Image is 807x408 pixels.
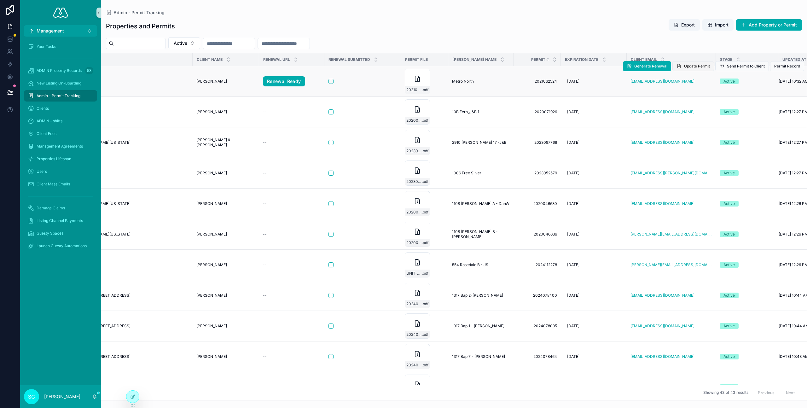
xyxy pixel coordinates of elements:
[406,363,422,368] span: 2024078464_CA_SHORT_TERM_RENTAL_PERMIT.pdf-(3)
[452,109,510,114] a: 10B Fern_J&B 1
[723,140,735,145] div: Active
[630,293,712,298] a: [EMAIL_ADDRESS][DOMAIN_NAME]
[630,293,694,298] a: [EMAIL_ADDRESS][DOMAIN_NAME]
[406,240,422,245] span: 2020046636_CA_SHORT_TERM_RENTAL_PERMIT.pdf-(2)
[406,332,422,337] span: 2024078035_CA_SHORT_TERM_RENTAL_PERMIT.pdf-(3)
[720,323,775,329] a: Active
[406,179,422,184] span: 2023052579_CA_SHORT_TERM_RENTAL_PERMIT.pdf-(2)
[263,201,267,206] span: --
[720,231,775,237] a: Active
[630,201,694,206] a: [EMAIL_ADDRESS][DOMAIN_NAME]
[405,222,430,247] a: 2020046636_CA_SHORT_TERM_RENTAL_PERMIT.pdf-(2).pdf
[723,293,735,298] div: Active
[196,201,227,206] span: [PERSON_NAME]
[106,22,175,31] h1: Properties and Permits
[405,313,444,339] a: 2024078035_CA_SHORT_TERM_RENTAL_PERMIT.pdf-(3).pdf
[720,79,775,84] a: Active
[196,232,255,237] a: [PERSON_NAME]
[24,65,97,76] a: ADMIN Property Records53
[405,283,444,308] a: 2024078400_CA_SHORT_TERM_RENTAL_PERMIT.pdf-(5).pdf
[452,140,510,145] a: 2910 [PERSON_NAME] 17 -J&B
[196,354,255,359] a: [PERSON_NAME]
[196,232,227,237] span: [PERSON_NAME]
[196,109,255,114] a: [PERSON_NAME]
[565,107,623,117] a: [DATE]
[37,169,47,174] span: Users
[723,323,735,329] div: Active
[723,354,735,359] div: Active
[630,109,712,114] a: [EMAIL_ADDRESS][DOMAIN_NAME]
[196,385,227,390] span: [PERSON_NAME]
[40,199,189,209] a: [STREET_ADDRESS][PERSON_NAME][US_STATE]
[452,385,456,390] span: --
[263,293,267,298] span: --
[567,79,579,84] span: [DATE]
[422,271,428,276] span: .pdf
[452,354,505,359] span: 1317 Bap 7 - [PERSON_NAME]
[517,171,557,176] span: 2023052579
[517,140,557,145] span: 2023097766
[37,218,83,223] span: Listing Channel Payments
[37,144,83,149] span: Management Agreements
[672,61,714,71] button: Update Permit
[24,178,97,190] a: Client Mass Emails
[723,262,735,268] div: Active
[37,182,70,187] span: Client Mass Emails
[263,57,290,62] span: Renewal URL
[196,171,255,176] a: [PERSON_NAME]
[24,41,97,52] a: Your Tasks
[634,64,667,69] span: Generate Renewal
[263,323,267,329] span: --
[263,323,321,329] a: --
[37,81,81,86] span: New Listing On-Boarding
[405,375,444,400] a: 2021004965_CA_SHORT_TERM_RENTAL_PERMIT.pdf-(2).pdf
[567,109,579,114] span: [DATE]
[684,64,710,69] span: Update Permit
[565,199,623,209] a: [DATE]
[630,232,712,237] a: [PERSON_NAME][EMAIL_ADDRESS][DOMAIN_NAME]
[196,323,227,329] span: [PERSON_NAME]
[37,231,63,236] span: Guesty Spaces
[422,118,428,123] span: .pdf
[422,179,428,184] span: .pdf
[779,385,806,390] span: [DATE] 6:35 PM
[40,290,189,300] a: 1317 [DEMOGRAPHIC_DATA] [STREET_ADDRESS]
[630,354,712,359] a: [EMAIL_ADDRESS][DOMAIN_NAME]
[517,354,557,359] a: 2024078464
[452,79,474,84] span: Metro North
[196,137,255,148] span: [PERSON_NAME] & [PERSON_NAME]
[565,382,623,392] a: [DATE]
[452,229,510,239] a: 1108 [PERSON_NAME] B - [PERSON_NAME]
[567,354,579,359] span: [DATE]
[452,354,510,359] a: 1317 Bap 7 - [PERSON_NAME]
[405,344,430,369] a: 2024078464_CA_SHORT_TERM_RENTAL_PERMIT.pdf-(3).pdf
[720,384,775,390] a: Active
[723,384,735,390] div: Active
[720,293,775,298] a: Active
[517,385,557,390] span: 2021004965
[263,354,321,359] a: --
[20,37,101,260] div: scrollable content
[517,109,557,114] a: 2020071926
[565,290,623,300] a: [DATE]
[196,323,255,329] a: [PERSON_NAME]
[565,229,623,239] a: [DATE]
[630,385,694,390] a: [EMAIL_ADDRESS][DOMAIN_NAME]
[452,293,503,298] span: 1317 Bap 2-[PERSON_NAME]
[736,19,802,31] button: Add Property or Permit
[517,79,557,84] span: 2021062524
[723,201,735,207] div: Active
[567,262,579,267] span: [DATE]
[85,67,93,74] div: 53
[196,79,255,84] a: [PERSON_NAME]
[263,232,267,237] span: --
[263,262,267,267] span: --
[405,191,444,216] a: 2020046630_CA_SHORT_TERM_RENTAL_PERMIT.pdf-(2).pdf
[24,166,97,177] a: Users
[24,240,97,252] a: Launch Guesty Automations
[452,385,510,390] a: --
[567,385,579,390] span: [DATE]
[720,170,775,176] a: Active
